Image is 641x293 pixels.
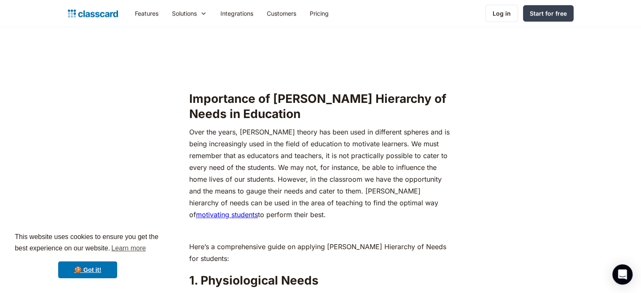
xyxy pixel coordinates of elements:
[214,4,260,23] a: Integrations
[189,225,452,237] p: ‍
[128,4,165,23] a: Features
[485,5,518,22] a: Log in
[165,4,214,23] div: Solutions
[7,224,169,286] div: cookieconsent
[196,210,258,219] a: motivating students
[189,273,452,288] h2: 1. Physiological Needs
[110,242,147,255] a: learn more about cookies
[172,9,197,18] div: Solutions
[189,126,452,220] p: Over the years, [PERSON_NAME] theory has been used in different spheres and is being increasingly...
[58,261,117,278] a: dismiss cookie message
[189,91,452,122] h2: Importance of [PERSON_NAME] Hierarchy of Needs in Education
[15,232,161,255] span: This website uses cookies to ensure you get the best experience on our website.
[493,9,511,18] div: Log in
[303,4,335,23] a: Pricing
[189,71,452,83] p: ‍
[523,5,574,22] a: Start for free
[530,9,567,18] div: Start for free
[68,8,118,19] a: home
[260,4,303,23] a: Customers
[612,264,633,285] div: Open Intercom Messenger
[189,241,452,264] p: Here’s a comprehensive guide on applying [PERSON_NAME] Hierarchy of Needs for students:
